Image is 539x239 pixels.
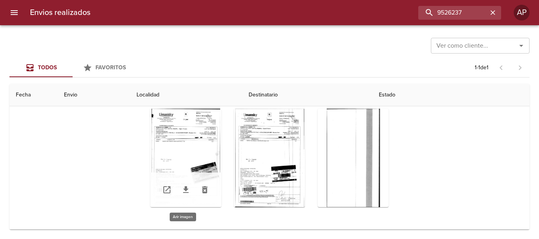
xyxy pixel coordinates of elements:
[5,3,24,22] button: menu
[242,84,372,106] th: Destinatario
[516,40,527,51] button: Abrir
[514,5,530,20] div: Abrir información de usuario
[234,109,305,207] div: Arir imagen
[30,6,90,19] h6: Envios realizados
[157,180,176,199] a: Abrir
[130,84,243,106] th: Localidad
[9,58,136,77] div: Tabs Envios
[9,84,58,106] th: Fecha
[372,84,530,106] th: Estado
[58,84,130,106] th: Envio
[318,109,389,207] div: Arir imagen
[475,64,488,72] p: 1 - 1 de 1
[418,6,488,20] input: buscar
[95,64,126,71] span: Favoritos
[511,58,530,77] span: Pagina siguiente
[176,180,195,199] a: Descargar
[492,63,511,71] span: Pagina anterior
[38,64,57,71] span: Todos
[514,5,530,20] div: AP
[195,180,214,199] button: Eliminar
